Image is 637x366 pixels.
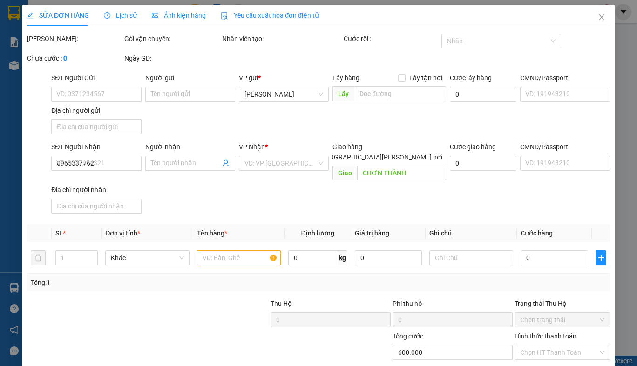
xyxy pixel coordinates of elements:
[55,229,63,237] span: SL
[197,229,227,237] span: Tên hàng
[152,12,158,19] span: picture
[51,105,141,116] div: Địa chỉ người gửi
[515,332,576,340] label: Hình thức thanh toán
[244,87,323,101] span: Lê Đại Hành
[450,143,496,151] label: Cước giao hàng
[596,254,606,262] span: plus
[589,5,615,31] button: Close
[344,34,439,44] div: Cước rồi :
[357,166,446,180] input: Dọc đường
[450,87,516,102] input: Cước lấy hàng
[354,229,389,237] span: Giá trị hàng
[271,300,292,307] span: Thu Hộ
[31,277,247,288] div: Tổng: 1
[393,332,423,340] span: Tổng cước
[197,250,280,265] input: VD: Bàn, Ghế
[221,12,228,20] img: icon
[27,53,122,63] div: Chưa cước :
[51,199,141,214] input: Địa chỉ của người nhận
[521,229,553,237] span: Cước hàng
[27,12,34,19] span: edit
[598,14,605,21] span: close
[406,73,446,83] span: Lấy tận nơi
[301,229,334,237] span: Định lượng
[354,86,446,101] input: Dọc đường
[152,12,206,19] span: Ảnh kiện hàng
[51,142,141,152] div: SĐT Người Nhận
[221,12,319,19] span: Yêu cầu xuất hóa đơn điện tử
[520,142,610,152] div: CMND/Passport
[51,185,141,195] div: Địa chỉ người nhận
[450,156,516,171] input: Cước giao hàng
[145,142,235,152] div: Người nhận
[111,251,183,265] span: Khác
[222,159,230,167] span: user-add
[63,55,67,62] b: 0
[31,250,46,265] button: delete
[520,313,604,327] span: Chọn trạng thái
[393,298,513,312] div: Phí thu hộ
[104,12,110,19] span: clock-circle
[145,73,235,83] div: Người gửi
[450,74,492,82] label: Cước lấy hàng
[124,53,220,63] div: Ngày GD:
[239,73,329,83] div: VP gửi
[104,12,137,19] span: Lịch sử
[105,229,140,237] span: Đơn vị tính
[315,152,446,162] span: [GEOGRAPHIC_DATA][PERSON_NAME] nơi
[222,34,342,44] div: Nhân viên tạo:
[51,73,141,83] div: SĐT Người Gửi
[515,298,610,309] div: Trạng thái Thu Hộ
[338,250,347,265] span: kg
[332,143,362,151] span: Giao hàng
[332,74,359,82] span: Lấy hàng
[239,143,265,151] span: VP Nhận
[332,86,354,101] span: Lấy
[332,166,357,180] span: Giao
[426,224,517,242] th: Ghi chú
[27,12,89,19] span: SỬA ĐƠN HÀNG
[520,73,610,83] div: CMND/Passport
[27,34,122,44] div: [PERSON_NAME]:
[596,250,606,265] button: plus
[124,34,220,44] div: Gói vận chuyển:
[429,250,513,265] input: Ghi Chú
[51,119,141,134] input: Địa chỉ của người gửi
